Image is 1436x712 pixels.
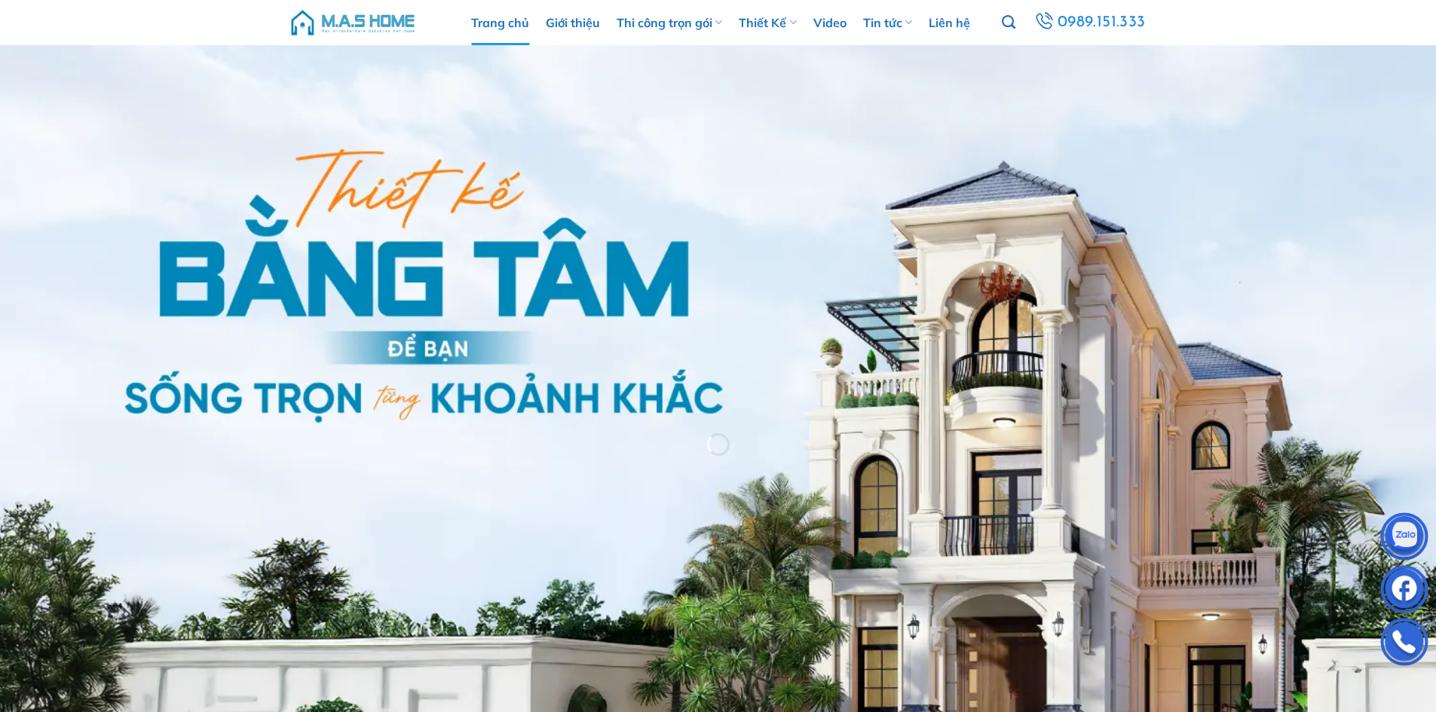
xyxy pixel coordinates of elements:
[1002,7,1015,38] a: Tìm kiếm
[1382,622,1427,667] img: Phone
[1382,516,1427,561] img: Zalo
[1058,10,1146,35] span: 0989.151.333
[1032,9,1147,36] a: 0989.151.333
[1382,569,1427,614] img: Facebook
